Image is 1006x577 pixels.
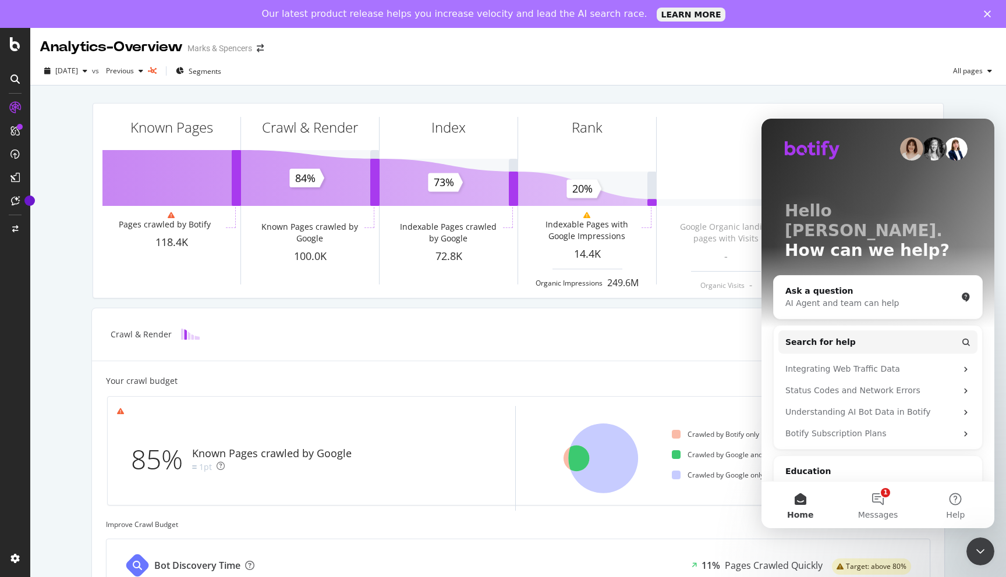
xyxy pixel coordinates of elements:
[241,249,379,264] div: 100.0K
[101,62,148,80] button: Previous
[572,117,603,137] div: Rank
[534,219,639,242] div: Indexable Pages with Google Impressions
[119,219,211,230] div: Pages crawled by Botify
[257,44,264,52] div: arrow-right-arrow-left
[24,195,35,206] div: Tooltip anchor
[106,519,930,529] div: Improve Crawl Budget
[657,8,726,22] a: LEARN MORE
[672,470,764,480] div: Crawled by Google only
[725,559,823,572] div: Pages Crawled Quickly
[40,37,183,57] div: Analytics - Overview
[111,329,172,340] div: Crawl & Render
[380,249,518,264] div: 72.8K
[948,66,983,76] span: All pages
[171,62,226,80] button: Segments
[966,537,994,565] iframe: Intercom live chat
[189,66,221,76] span: Segments
[984,10,996,17] div: Close
[92,66,101,76] span: vs
[154,559,240,572] div: Bot Discovery Time
[262,117,358,137] div: Crawl & Render
[101,66,134,76] span: Previous
[832,558,911,575] div: warning label
[106,375,178,387] div: Your crawl budget
[607,276,639,290] div: 249.6M
[199,461,212,473] div: 1pt
[761,119,994,528] iframe: Intercom live chat
[396,221,500,244] div: Indexable Pages crawled by Google
[672,429,759,439] div: Crawled by Botify only
[131,440,192,479] div: 85%
[192,446,352,461] div: Known Pages crawled by Google
[257,221,362,244] div: Known Pages crawled by Google
[55,66,78,76] span: 2025 Aug. 9th
[192,465,197,469] img: Equal
[846,563,906,570] span: Target: above 80%
[102,235,240,250] div: 118.4K
[262,8,647,20] div: Our latest product release helps you increase velocity and lead the AI search race.
[948,62,997,80] button: All pages
[181,329,200,340] img: block-icon
[702,559,720,572] div: 11%
[536,278,603,288] div: Organic Impressions
[431,117,466,137] div: Index
[187,42,252,54] div: Marks & Spencers
[40,62,92,80] button: [DATE]
[518,247,656,262] div: 14.4K
[672,450,783,460] div: Crawled by Google and Botify
[130,117,213,137] div: Known Pages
